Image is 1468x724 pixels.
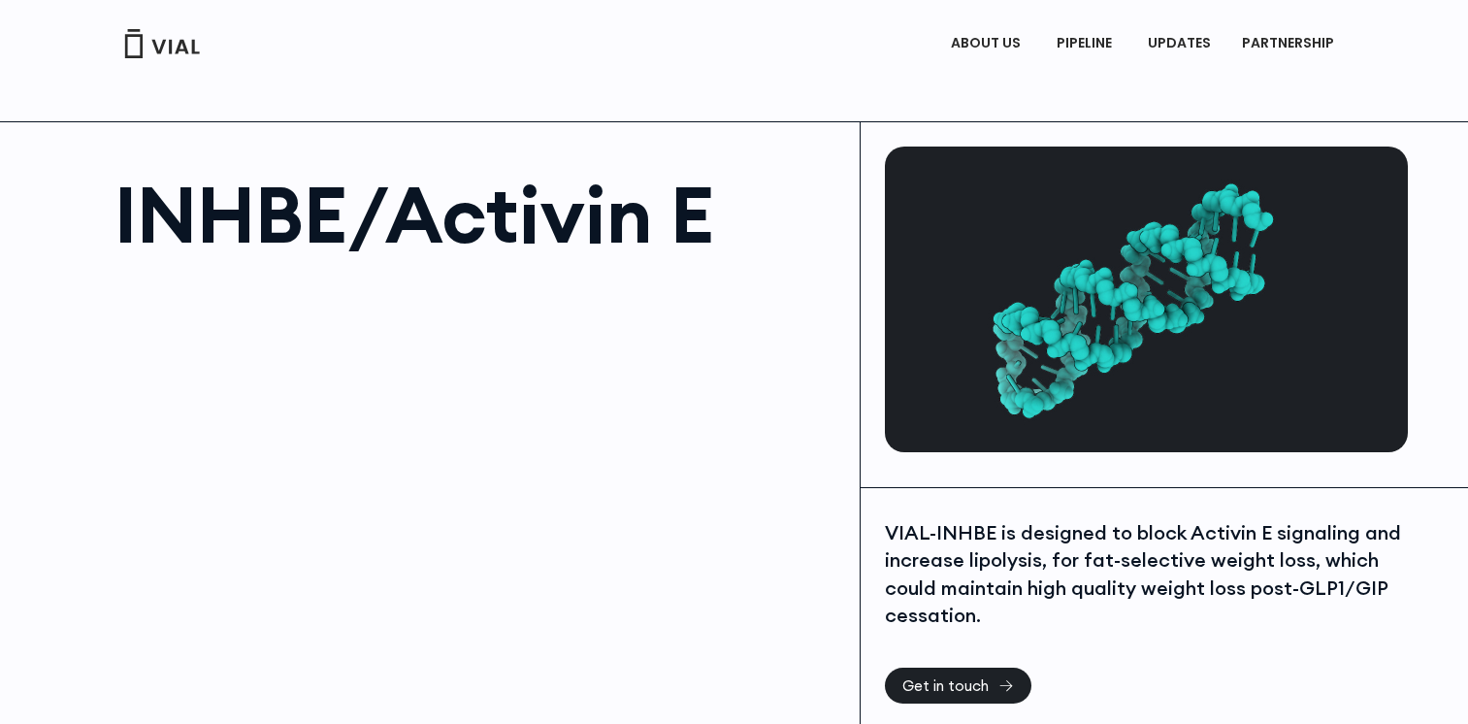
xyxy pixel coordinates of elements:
a: UPDATES [1132,27,1225,60]
a: Get in touch [885,668,1031,704]
h1: INHBE/Activin E [114,176,841,253]
a: ABOUT USMenu Toggle [935,27,1040,60]
a: PIPELINEMenu Toggle [1041,27,1131,60]
div: VIAL-INHBE is designed to block Activin E signaling and increase lipolysis, for fat-selective wei... [885,519,1403,630]
span: Get in touch [902,678,989,693]
img: Vial Logo [123,29,201,58]
a: PARTNERSHIPMenu Toggle [1226,27,1354,60]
